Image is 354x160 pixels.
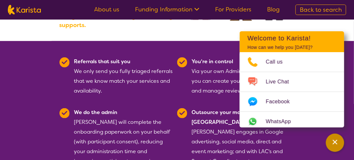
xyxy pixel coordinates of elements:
[192,58,233,65] b: You're in control
[192,109,266,125] b: Outsource your marketing to [GEOGRAPHIC_DATA]
[177,57,187,67] img: Tick
[177,108,187,118] img: Tick
[300,6,342,14] span: Back to search
[295,5,346,15] a: Back to search
[326,134,344,152] button: Channel Menu
[240,112,344,131] a: Web link opens in a new tab.
[266,57,291,67] span: Call us
[247,45,336,50] p: How can we help you [DATE]?
[266,77,297,87] span: Live Chat
[59,57,70,67] img: Tick
[59,108,70,118] img: Tick
[215,6,251,13] a: For Providers
[94,6,119,13] a: About us
[135,6,199,13] a: Funding Information
[266,97,297,107] span: Facebook
[74,109,118,116] b: We do the admin
[74,57,173,96] div: We only send you fully triaged referrals that we know match your services and availability.
[267,6,280,13] a: Blog
[266,117,299,126] span: WhatsApp
[74,58,131,65] b: Referrals that suit you
[192,57,291,96] div: Via your own Administration portal, you can create your business profile and manage reviews.
[240,31,344,127] div: Channel Menu
[240,52,344,131] ul: Choose channel
[247,34,336,42] h2: Welcome to Karista!
[8,5,41,15] img: Karista logo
